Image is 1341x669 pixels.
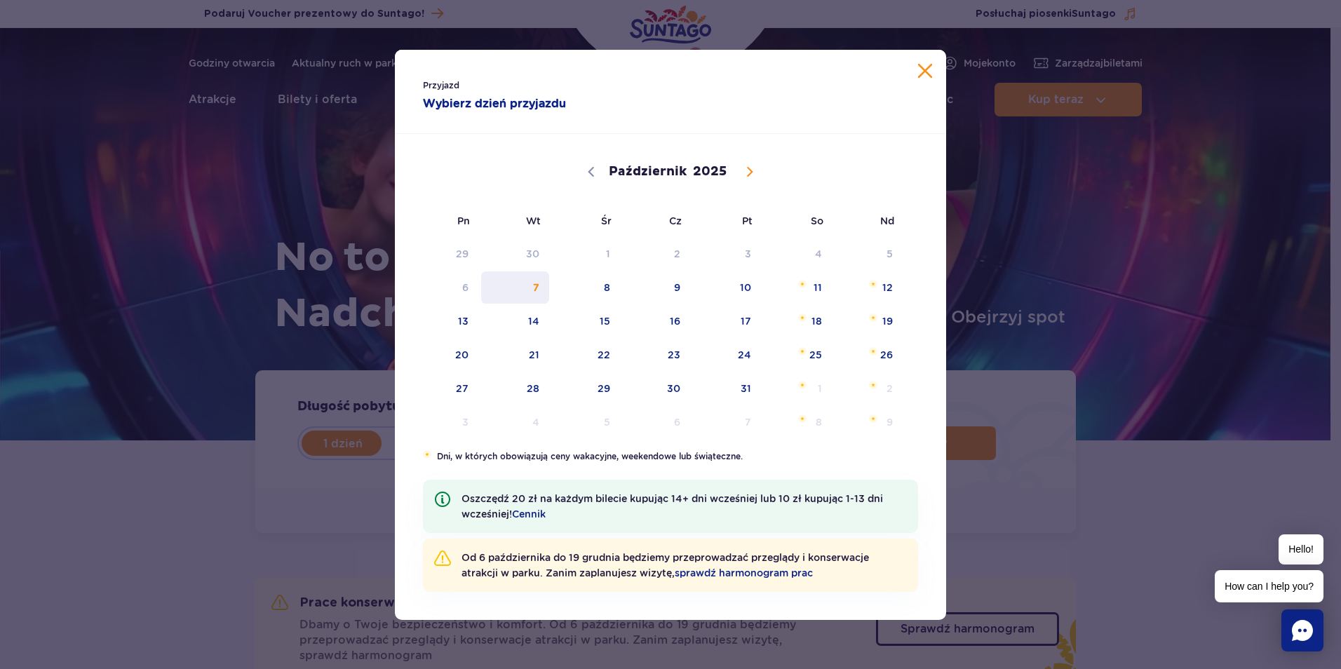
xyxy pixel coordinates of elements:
span: Listopad 4, 2025 [480,406,551,438]
li: Dni, w których obowiązują ceny wakacyjne, weekendowe lub świąteczne. [423,450,918,463]
span: So [762,205,833,237]
span: Październik 6, 2025 [409,271,480,304]
span: Wt [480,205,551,237]
span: Październik 13, 2025 [409,305,480,337]
span: Październik 20, 2025 [409,339,480,371]
span: Listopad 5, 2025 [551,406,621,438]
span: Październik 25, 2025 [762,339,833,371]
span: Październik 27, 2025 [409,372,480,405]
span: Październik 11, 2025 [762,271,833,304]
span: Wrzesień 29, 2025 [409,238,480,270]
span: Listopad 1, 2025 [762,372,833,405]
span: Październik 10, 2025 [692,271,762,304]
span: Październik 26, 2025 [833,339,904,371]
strong: Wybierz dzień przyjazdu [423,95,642,112]
span: Śr [551,205,621,237]
span: Październik 29, 2025 [551,372,621,405]
span: Wrzesień 30, 2025 [480,238,551,270]
li: Od 6 października do 19 grudnia będziemy przeprowadzać przeglądy i konserwacje atrakcji w parku. ... [423,539,918,592]
span: Październik 16, 2025 [621,305,692,337]
span: How can I help you? [1215,570,1323,602]
span: Przyjazd [423,79,642,93]
span: Listopad 3, 2025 [409,406,480,438]
span: Październik 24, 2025 [692,339,762,371]
span: Październik 7, 2025 [480,271,551,304]
div: Chat [1281,609,1323,651]
span: Październik 19, 2025 [833,305,904,337]
span: Listopad 9, 2025 [833,406,904,438]
a: sprawdź harmonogram prac [675,567,813,579]
span: Listopad 8, 2025 [762,406,833,438]
span: Październik 1, 2025 [551,238,621,270]
span: Październik 9, 2025 [621,271,692,304]
span: Pt [692,205,762,237]
span: Październik 4, 2025 [762,238,833,270]
span: Październik 31, 2025 [692,372,762,405]
li: Oszczędź 20 zł na każdym bilecie kupując 14+ dni wcześniej lub 10 zł kupując 1-13 dni wcześniej! [423,480,918,533]
span: Październik 14, 2025 [480,305,551,337]
span: Hello! [1279,534,1323,565]
span: Październik 3, 2025 [692,238,762,270]
span: Październik 22, 2025 [551,339,621,371]
span: Cz [621,205,692,237]
span: Listopad 2, 2025 [833,372,904,405]
span: Pn [409,205,480,237]
span: Październik 2, 2025 [621,238,692,270]
span: Nd [833,205,904,237]
span: Listopad 6, 2025 [621,406,692,438]
a: Cennik [512,508,546,520]
span: Październik 17, 2025 [692,305,762,337]
span: Październik 12, 2025 [833,271,904,304]
span: Październik 30, 2025 [621,372,692,405]
span: Październik 18, 2025 [762,305,833,337]
span: Październik 28, 2025 [480,372,551,405]
span: Listopad 7, 2025 [692,406,762,438]
span: Październik 8, 2025 [551,271,621,304]
span: Październik 15, 2025 [551,305,621,337]
span: Październik 5, 2025 [833,238,904,270]
span: Październik 21, 2025 [480,339,551,371]
span: Październik 23, 2025 [621,339,692,371]
button: Zamknij kalendarz [918,64,932,78]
